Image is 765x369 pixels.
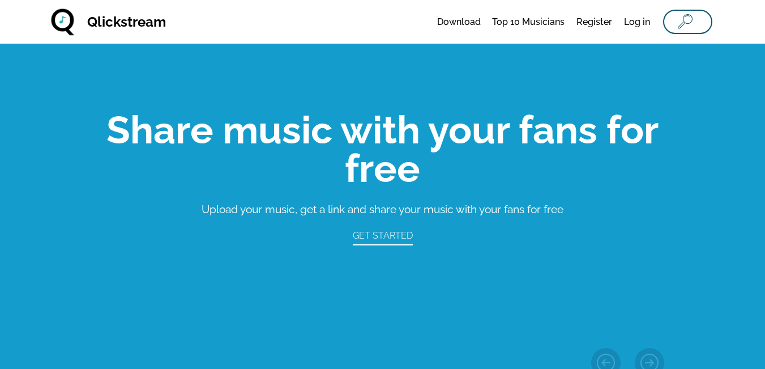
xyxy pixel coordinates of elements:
[106,107,659,191] strong: Share music with your fans for free
[576,11,612,32] a: Register
[77,201,689,218] p: Upload your music, get a link and share your music with your fans for free
[437,11,481,32] a: Download
[45,5,80,39] img: logo
[87,16,184,27] a: Qlickstream
[492,11,565,32] a: Top 10 Musicians
[624,11,650,32] a: Log in
[353,231,413,249] a: GET STARTED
